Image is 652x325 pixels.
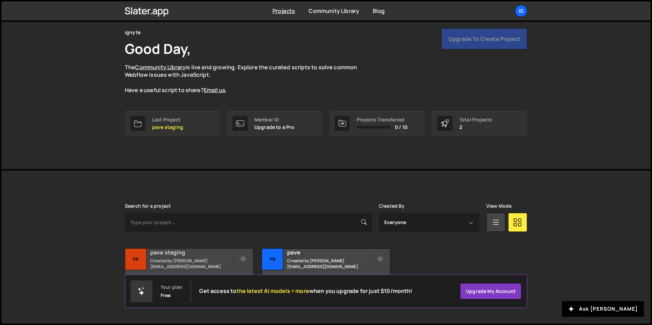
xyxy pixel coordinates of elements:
[515,5,527,17] a: ig
[161,284,182,290] div: Your plan
[262,249,283,270] div: pa
[262,270,390,291] div: 5 pages, last updated by about [DATE]
[204,86,225,94] a: Email us
[262,248,390,291] a: pa pave Created by [PERSON_NAME][EMAIL_ADDRESS][DOMAIN_NAME] 5 pages, last updated by about [DATE]
[562,301,644,317] button: Ask [PERSON_NAME]
[254,124,295,130] p: Upgrade to a Pro
[150,258,233,269] small: Created by [PERSON_NAME][EMAIL_ADDRESS][DOMAIN_NAME]
[125,270,253,291] div: 14 pages, last updated by [DATE]
[135,63,186,71] a: Community Library
[395,124,407,130] span: 0 / 10
[237,287,309,295] span: the latest AI models + more
[152,124,183,130] p: pave staging
[150,249,233,256] h2: pave staging
[125,249,147,270] div: pa
[125,28,140,36] div: ignyte
[125,63,370,94] p: The is live and growing. Explore the curated scripts to solve common Webflow issues with JavaScri...
[459,124,492,130] p: 2
[125,203,171,209] label: Search for a project
[460,283,521,299] a: Upgrade my account
[125,39,191,58] h1: Good Day,
[486,203,512,209] label: View Mode
[309,7,359,15] a: Community Library
[287,249,369,256] h2: pave
[272,7,295,15] a: Projects
[287,258,369,269] small: Created by [PERSON_NAME][EMAIL_ADDRESS][DOMAIN_NAME]
[161,293,171,298] div: Free
[199,288,412,294] h2: Get access to when you upgrade for just $10/month!
[125,110,220,136] a: Last Project pave staging
[125,213,372,232] input: Type your project...
[357,117,407,122] div: Projects Transferred
[254,117,295,122] div: Member ID
[459,117,492,122] div: Total Projects
[125,248,253,291] a: pa pave staging Created by [PERSON_NAME][EMAIL_ADDRESS][DOMAIN_NAME] 14 pages, last updated by [D...
[152,117,183,122] div: Last Project
[379,203,405,209] label: Created By
[373,7,385,15] a: Blog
